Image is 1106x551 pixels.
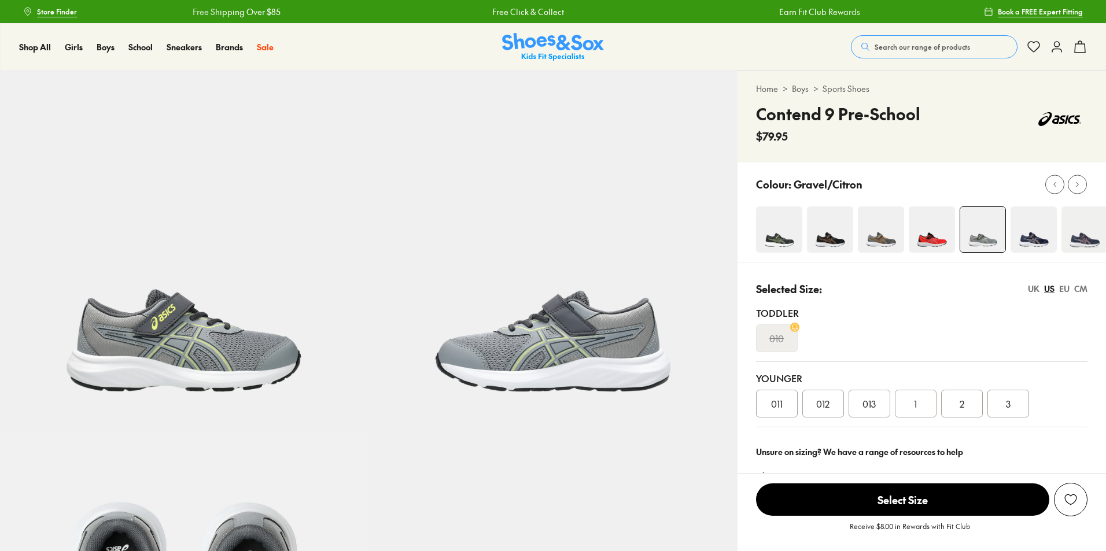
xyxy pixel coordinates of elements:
div: Younger [756,371,1087,385]
s: 010 [769,331,784,345]
span: 011 [771,397,783,411]
button: Search our range of products [851,35,1017,58]
a: Size guide & tips [772,472,842,485]
div: > > [756,83,1087,95]
a: Book a FREE Expert Fitting [984,1,1083,22]
span: Store Finder [37,6,77,17]
div: Unsure on sizing? We have a range of resources to help [756,446,1087,458]
span: Book a FREE Expert Fitting [998,6,1083,17]
a: Free Click & Collect [490,6,562,18]
a: Sports Shoes [823,83,869,95]
button: Add to Wishlist [1054,483,1087,516]
img: SNS_Logo_Responsive.svg [502,33,604,61]
a: Home [756,83,778,95]
a: School [128,41,153,53]
h4: Contend 9 Pre-School [756,102,920,126]
p: Selected Size: [756,281,822,297]
a: Sale [257,41,274,53]
span: 012 [816,397,830,411]
a: Girls [65,41,83,53]
a: Free Shipping Over $85 [190,6,278,18]
span: 2 [960,397,964,411]
a: Boys [792,83,809,95]
span: $79.95 [756,128,788,144]
div: UK [1028,283,1039,295]
button: Select Size [756,483,1049,516]
a: Earn Fit Club Rewards [777,6,858,18]
a: Shop All [19,41,51,53]
img: 5-551431_1 [368,71,737,439]
img: 4-551418_1 [756,206,802,253]
div: US [1044,283,1055,295]
div: CM [1074,283,1087,295]
img: 4-551430_1 [960,207,1005,252]
img: 4-551424_1 [909,206,955,253]
a: Brands [216,41,243,53]
div: EU [1059,283,1070,295]
span: Search our range of products [875,42,970,52]
a: Shoes & Sox [502,33,604,61]
p: Receive $8.00 in Rewards with Fit Club [850,521,970,542]
img: 4-533670_1 [858,206,904,253]
img: 4-522459_1 [1011,206,1057,253]
img: 4-522464_1 [807,206,853,253]
span: 3 [1006,397,1011,411]
a: Boys [97,41,115,53]
div: Toddler [756,306,1087,320]
a: Store Finder [23,1,77,22]
span: 1 [914,397,917,411]
span: 013 [862,397,876,411]
p: Colour: [756,176,791,192]
a: Sneakers [167,41,202,53]
p: Gravel/Citron [794,176,862,192]
span: Select Size [756,483,1049,516]
img: Vendor logo [1032,102,1087,136]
